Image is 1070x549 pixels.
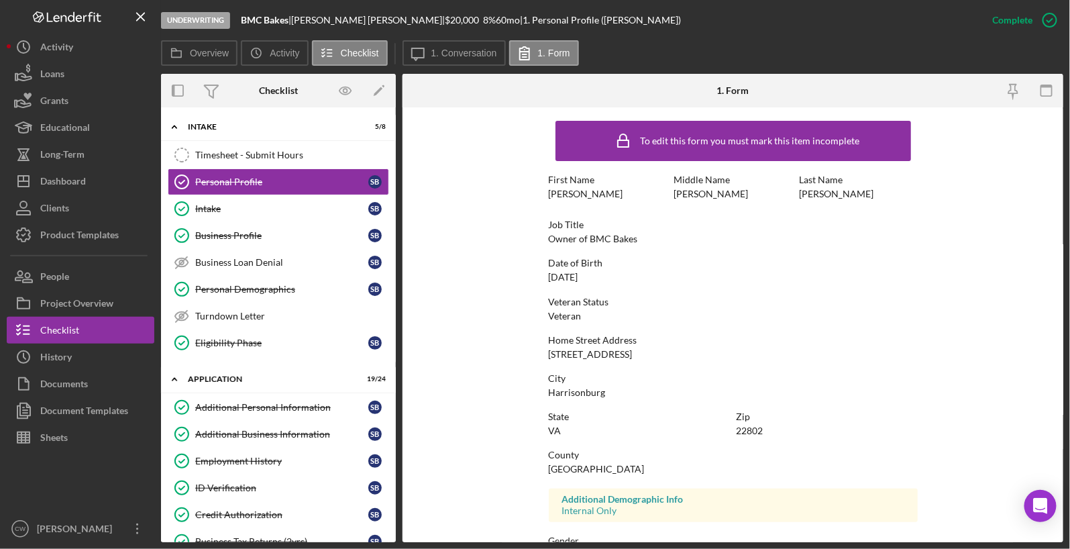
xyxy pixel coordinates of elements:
div: | [241,15,291,26]
button: Documents [7,370,154,397]
div: Date of Birth [549,258,918,268]
a: Educational [7,114,154,141]
button: People [7,263,154,290]
button: History [7,344,154,370]
label: 1. Conversation [431,48,497,58]
div: Additional Personal Information [195,402,368,413]
div: Veteran [549,311,582,321]
div: Job Title [549,219,918,230]
div: | 1. Personal Profile ([PERSON_NAME]) [520,15,681,26]
div: S B [368,256,382,269]
a: Eligibility PhaseSB [168,330,389,356]
a: Project Overview [7,290,154,317]
div: S B [368,283,382,296]
div: [PERSON_NAME] [PERSON_NAME] | [291,15,445,26]
div: History [40,344,72,374]
div: Educational [40,114,90,144]
div: [STREET_ADDRESS] [549,349,633,360]
div: Grants [40,87,68,117]
a: Business Loan DenialSB [168,249,389,276]
div: Open Intercom Messenger [1024,490,1057,522]
div: Credit Authorization [195,509,368,520]
div: Additional Business Information [195,429,368,440]
b: BMC Bakes [241,14,288,26]
text: CW [15,526,26,533]
div: Zip [737,411,918,422]
label: Overview [190,48,229,58]
button: Activity [7,34,154,60]
a: IntakeSB [168,195,389,222]
div: Employment History [195,456,368,466]
button: Complete [979,7,1063,34]
div: Business Tax Returns (2yrs) [195,536,368,547]
div: County [549,450,918,460]
div: ID Verification [195,483,368,493]
a: Document Templates [7,397,154,424]
div: Activity [40,34,73,64]
div: Sheets [40,424,68,454]
div: City [549,373,918,384]
div: S B [368,454,382,468]
div: 1. Form [716,85,749,96]
div: VA [549,426,561,436]
div: [GEOGRAPHIC_DATA] [549,464,645,475]
div: Documents [40,370,88,401]
a: Sheets [7,424,154,451]
button: 1. Form [509,40,579,66]
div: Complete [993,7,1033,34]
a: Loans [7,60,154,87]
div: Business Profile [195,230,368,241]
div: Eligibility Phase [195,338,368,348]
button: Clients [7,195,154,221]
div: Business Loan Denial [195,257,368,268]
a: Credit AuthorizationSB [168,501,389,528]
a: Timesheet - Submit Hours [168,142,389,168]
div: S B [368,202,382,215]
div: Intake [195,203,368,214]
a: Personal ProfileSB [168,168,389,195]
div: 19 / 24 [362,375,386,383]
div: Harrisonburg [549,387,606,398]
div: 8 % [483,15,496,26]
a: Additional Business InformationSB [168,421,389,448]
div: [PERSON_NAME] [34,515,121,546]
div: Internal Only [562,505,904,516]
button: Product Templates [7,221,154,248]
a: Turndown Letter [168,303,389,330]
div: Owner of BMC Bakes [549,234,638,244]
div: State [549,411,730,422]
div: S B [368,336,382,350]
div: 22802 [737,426,763,436]
div: Last Name [799,174,918,185]
button: Dashboard [7,168,154,195]
button: Overview [161,40,237,66]
div: Additional Demographic Info [562,494,904,505]
button: Long-Term [7,141,154,168]
div: Checklist [40,317,79,347]
div: Timesheet - Submit Hours [195,150,388,160]
button: Activity [241,40,308,66]
div: [DATE] [549,272,578,283]
button: Grants [7,87,154,114]
div: Document Templates [40,397,128,428]
div: To edit this form you must mark this item incomplete [640,136,859,146]
div: Dashboard [40,168,86,198]
div: People [40,263,69,293]
div: S B [368,481,382,495]
div: Turndown Letter [195,311,388,321]
div: Clients [40,195,69,225]
label: 1. Form [538,48,570,58]
button: Checklist [7,317,154,344]
a: Employment HistorySB [168,448,389,475]
div: Personal Demographics [195,284,368,295]
div: Long-Term [40,141,85,171]
div: 60 mo [496,15,520,26]
span: $20,000 [445,14,479,26]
